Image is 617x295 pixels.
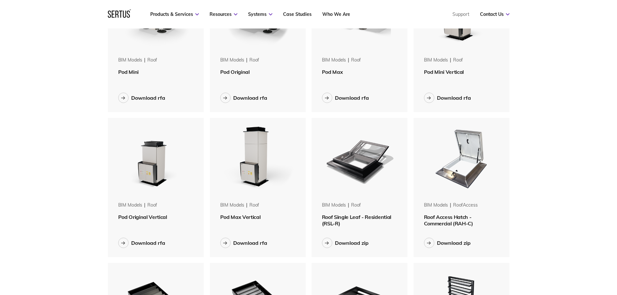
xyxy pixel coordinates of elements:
[118,202,143,209] div: BIM Models
[233,95,267,101] div: Download rfa
[480,11,509,17] a: Contact Us
[150,11,199,17] a: Products & Services
[424,93,471,103] button: Download rfa
[220,238,267,248] button: Download rfa
[220,93,267,103] button: Download rfa
[249,202,259,209] div: roof
[424,202,448,209] div: BIM Models
[322,202,346,209] div: BIM Models
[233,240,267,246] div: Download rfa
[322,11,350,17] a: Who We Are
[437,95,471,101] div: Download rfa
[322,238,369,248] button: Download zip
[424,57,448,63] div: BIM Models
[147,57,157,63] div: roof
[335,240,369,246] div: Download zip
[437,240,471,246] div: Download zip
[335,95,369,101] div: Download rfa
[220,214,261,220] span: Pod Max Vertical
[322,57,346,63] div: BIM Models
[351,202,361,209] div: roof
[118,214,167,220] span: Pod Original Vertical
[131,95,165,101] div: Download rfa
[118,57,143,63] div: BIM Models
[500,220,617,295] iframe: Chat Widget
[453,202,478,209] div: roofAccess
[322,214,391,227] span: Roof Single Leaf - Residential (RSL-R)
[322,93,369,103] button: Download rfa
[453,57,463,63] div: roof
[118,69,139,75] span: Pod Mini
[147,202,157,209] div: roof
[249,57,259,63] div: roof
[118,238,165,248] button: Download rfa
[424,69,464,75] span: Pod Mini Vertical
[220,202,245,209] div: BIM Models
[283,11,312,17] a: Case Studies
[351,57,361,63] div: roof
[220,69,250,75] span: Pod Original
[424,238,471,248] button: Download zip
[452,11,469,17] a: Support
[424,214,473,227] span: Roof Access Hatch - Commercial (RAH-C)
[220,57,245,63] div: BIM Models
[322,69,343,75] span: Pod Max
[210,11,237,17] a: Resources
[118,93,165,103] button: Download rfa
[248,11,272,17] a: Systems
[131,240,165,246] div: Download rfa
